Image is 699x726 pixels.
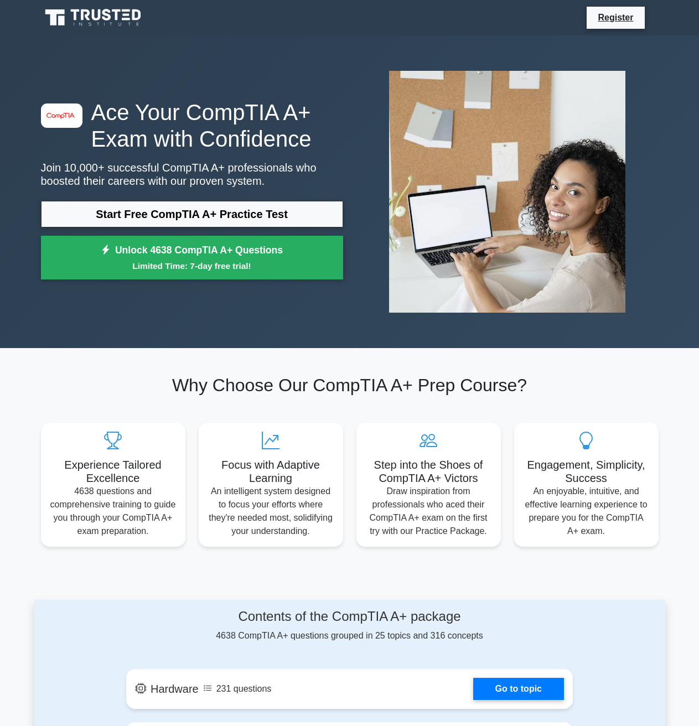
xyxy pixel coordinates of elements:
[41,161,343,188] p: Join 10,000+ successful CompTIA A+ professionals who boosted their careers with our proven system.
[365,458,492,485] h5: Step into the Shoes of CompTIA A+ Victors
[208,485,334,538] p: An intelligent system designed to focus your efforts where they're needed most, solidifying your ...
[41,375,659,396] h2: Why Choose Our CompTIA A+ Prep Course?
[208,458,334,485] h5: Focus with Adaptive Learning
[50,458,177,485] h5: Experience Tailored Excellence
[41,236,343,280] a: Unlock 4638 CompTIA A+ QuestionsLimited Time: 7-day free trial!
[41,201,343,227] a: Start Free CompTIA A+ Practice Test
[523,458,650,485] h5: Engagement, Simplicity, Success
[523,485,650,538] p: An enjoyable, intuitive, and effective learning experience to prepare you for the CompTIA A+ exam.
[365,485,492,538] p: Draw inspiration from professionals who aced their CompTIA A+ exam on the first try with our Prac...
[50,485,177,538] p: 4638 questions and comprehensive training to guide you through your CompTIA A+ exam preparation.
[473,678,564,700] a: Go to topic
[591,11,640,24] a: Register
[55,260,329,272] small: Limited Time: 7-day free trial!
[41,99,343,152] h1: Ace Your CompTIA A+ Exam with Confidence
[126,609,573,642] div: 4638 CompTIA A+ questions grouped in 25 topics and 316 concepts
[126,609,573,625] h4: Contents of the CompTIA A+ package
